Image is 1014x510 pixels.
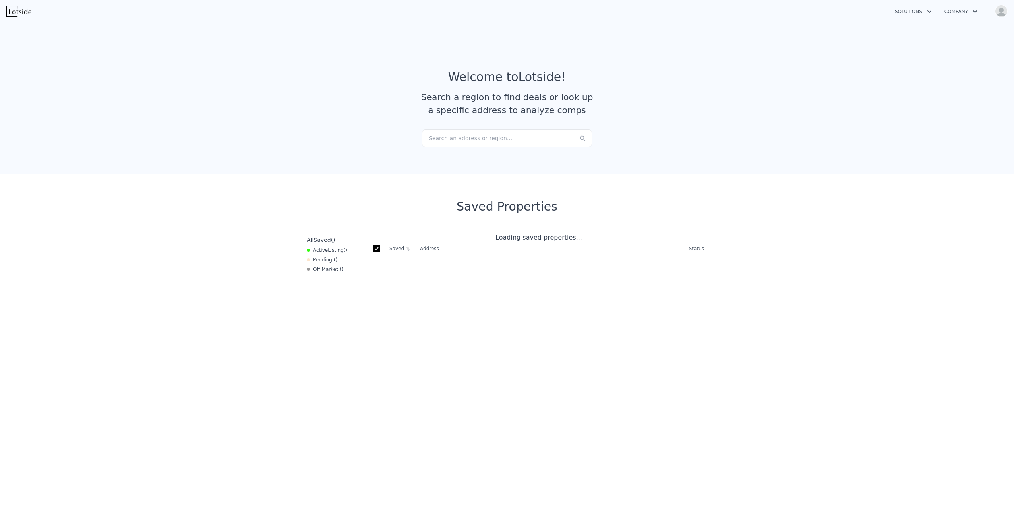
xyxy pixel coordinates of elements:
[888,4,938,19] button: Solutions
[313,247,347,253] span: Active ( )
[686,242,707,255] th: Status
[417,242,686,255] th: Address
[313,237,331,243] span: Saved
[307,257,337,263] div: Pending ( )
[995,5,1008,17] img: avatar
[6,6,31,17] img: Lotside
[328,247,344,253] span: Listing
[307,266,343,272] div: Off Market ( )
[386,242,417,255] th: Saved
[448,70,566,84] div: Welcome to Lotside !
[370,233,707,242] div: Loading saved properties...
[418,91,596,117] div: Search a region to find deals or look up a specific address to analyze comps
[938,4,984,19] button: Company
[422,129,592,147] div: Search an address or region...
[304,199,710,214] div: Saved Properties
[307,236,335,244] div: All ( )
